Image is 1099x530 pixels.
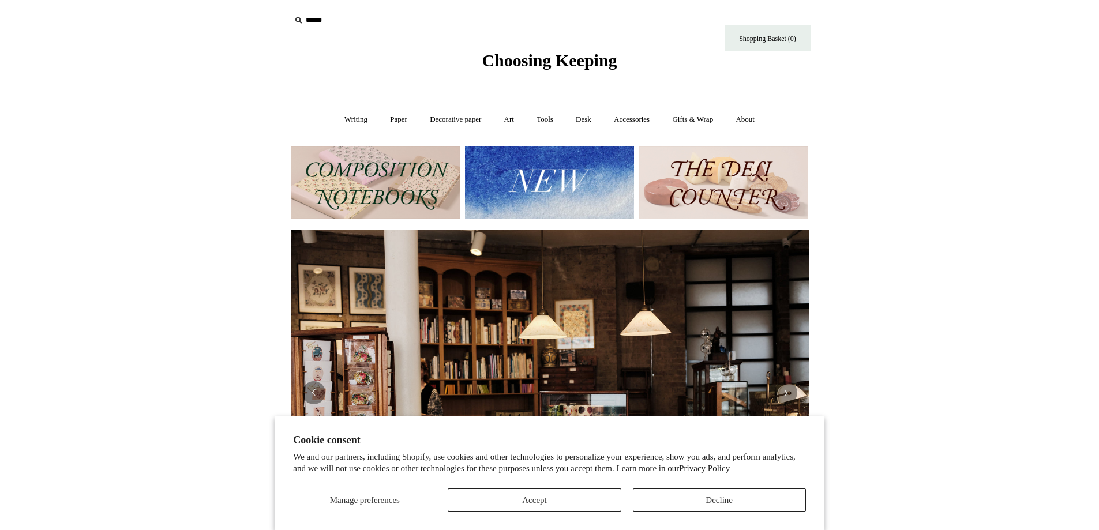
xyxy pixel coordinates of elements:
span: Choosing Keeping [482,51,617,70]
h2: Cookie consent [293,434,806,446]
button: Next [774,381,797,404]
span: Manage preferences [330,495,400,505]
a: Paper [380,104,418,135]
a: Desk [565,104,602,135]
img: The Deli Counter [639,146,808,219]
a: Decorative paper [419,104,492,135]
img: 202302 Composition ledgers.jpg__PID:69722ee6-fa44-49dd-a067-31375e5d54ec [291,146,460,219]
button: Accept [448,488,621,512]
img: New.jpg__PID:f73bdf93-380a-4a35-bcfe-7823039498e1 [465,146,634,219]
p: We and our partners, including Shopify, use cookies and other technologies to personalize your ex... [293,452,806,474]
a: Writing [334,104,378,135]
a: Art [494,104,524,135]
a: Tools [526,104,564,135]
a: Gifts & Wrap [662,104,723,135]
a: Choosing Keeping [482,60,617,68]
a: Shopping Basket (0) [725,25,811,51]
button: Manage preferences [293,488,436,512]
a: About [725,104,765,135]
a: Accessories [603,104,660,135]
button: Decline [633,488,806,512]
a: Privacy Policy [679,464,730,473]
button: Previous [302,381,325,404]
